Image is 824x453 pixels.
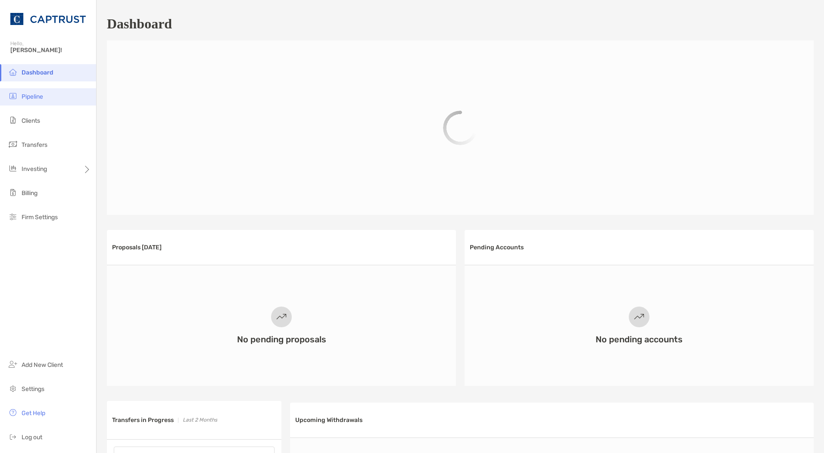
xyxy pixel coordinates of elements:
[10,3,86,34] img: CAPTRUST Logo
[112,244,162,251] h3: Proposals [DATE]
[8,407,18,418] img: get-help icon
[22,141,47,149] span: Transfers
[22,189,37,197] span: Billing
[22,93,43,100] span: Pipeline
[470,244,524,251] h3: Pending Accounts
[22,410,45,417] span: Get Help
[8,139,18,149] img: transfers icon
[596,334,683,344] h3: No pending accounts
[237,334,326,344] h3: No pending proposals
[22,165,47,173] span: Investing
[183,415,217,425] p: Last 2 Months
[22,385,44,393] span: Settings
[22,434,42,441] span: Log out
[8,163,18,174] img: investing icon
[22,214,58,221] span: Firm Settings
[8,91,18,101] img: pipeline icon
[295,416,362,424] h3: Upcoming Withdrawals
[8,67,18,77] img: dashboard icon
[8,187,18,198] img: billing icon
[8,115,18,125] img: clients icon
[8,359,18,369] img: add_new_client icon
[10,47,91,54] span: [PERSON_NAME]!
[22,117,40,124] span: Clients
[8,431,18,442] img: logout icon
[22,361,63,369] span: Add New Client
[8,383,18,394] img: settings icon
[112,416,174,424] h3: Transfers in Progress
[22,69,53,76] span: Dashboard
[8,211,18,222] img: firm-settings icon
[107,16,172,32] h1: Dashboard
